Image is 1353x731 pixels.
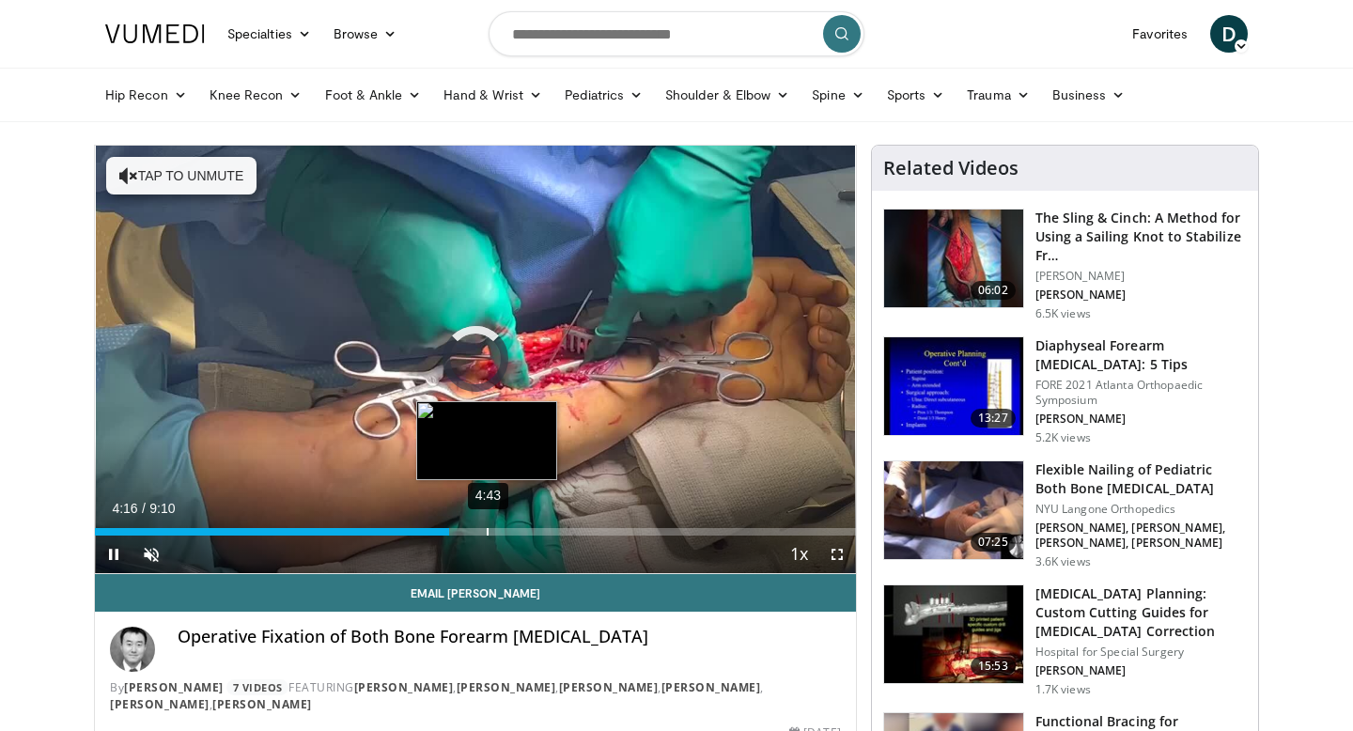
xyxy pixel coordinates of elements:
[142,501,146,516] span: /
[1035,378,1247,408] p: FORE 2021 Atlanta Orthopaedic Symposium
[1035,460,1247,498] h3: Flexible Nailing of Pediatric Both Bone [MEDICAL_DATA]
[1035,663,1247,678] p: [PERSON_NAME]
[322,15,409,53] a: Browse
[553,76,654,114] a: Pediatrics
[818,536,856,573] button: Fullscreen
[416,401,557,480] img: image.jpeg
[1035,682,1091,697] p: 1.7K views
[95,574,856,612] a: Email [PERSON_NAME]
[457,679,556,695] a: [PERSON_NAME]
[801,76,875,114] a: Spine
[178,627,841,647] h4: Operative Fixation of Both Bone Forearm [MEDICAL_DATA]
[883,460,1247,569] a: 07:25 Flexible Nailing of Pediatric Both Bone [MEDICAL_DATA] NYU Langone Orthopedics [PERSON_NAME...
[95,528,856,536] div: Progress Bar
[226,679,288,695] a: 7 Videos
[94,76,198,114] a: Hip Recon
[110,696,210,712] a: [PERSON_NAME]
[149,501,175,516] span: 9:10
[124,679,224,695] a: [PERSON_NAME]
[432,76,553,114] a: Hand & Wrist
[971,657,1016,676] span: 15:53
[883,157,1019,179] h4: Related Videos
[489,11,864,56] input: Search topics, interventions
[1035,209,1247,265] h3: The Sling & Cinch: A Method for Using a Sailing Knot to Stabilize Fr…
[884,461,1023,559] img: 5904ea8b-7bd2-4e2c-8e00-9b345106a7ee.150x105_q85_crop-smart_upscale.jpg
[884,585,1023,683] img: ef1ff9dc-8cab-41d4-8071-6836865bb527.150x105_q85_crop-smart_upscale.jpg
[559,679,659,695] a: [PERSON_NAME]
[971,281,1016,300] span: 06:02
[1035,306,1091,321] p: 6.5K views
[354,679,454,695] a: [PERSON_NAME]
[1035,645,1247,660] p: Hospital for Special Surgery
[661,679,761,695] a: [PERSON_NAME]
[1035,554,1091,569] p: 3.6K views
[971,409,1016,428] span: 13:27
[110,627,155,672] img: Avatar
[198,76,314,114] a: Knee Recon
[884,337,1023,435] img: 181f810e-e302-4326-8cf4-6288db1a84a7.150x105_q85_crop-smart_upscale.jpg
[883,584,1247,697] a: 15:53 [MEDICAL_DATA] Planning: Custom Cutting Guides for [MEDICAL_DATA] Correction Hospital for S...
[1121,15,1199,53] a: Favorites
[105,24,205,43] img: VuMedi Logo
[1035,584,1247,641] h3: [MEDICAL_DATA] Planning: Custom Cutting Guides for [MEDICAL_DATA] Correction
[1210,15,1248,53] a: D
[1035,269,1247,284] p: [PERSON_NAME]
[95,536,132,573] button: Pause
[654,76,801,114] a: Shoulder & Elbow
[1035,336,1247,374] h3: Diaphyseal Forearm [MEDICAL_DATA]: 5 Tips
[876,76,956,114] a: Sports
[132,536,170,573] button: Unmute
[781,536,818,573] button: Playback Rate
[106,157,257,194] button: Tap to unmute
[1035,430,1091,445] p: 5.2K views
[971,533,1016,552] span: 07:25
[212,696,312,712] a: [PERSON_NAME]
[110,679,841,713] div: By FEATURING , , , , ,
[1035,288,1247,303] p: [PERSON_NAME]
[216,15,322,53] a: Specialties
[1035,412,1247,427] p: [PERSON_NAME]
[314,76,433,114] a: Foot & Ankle
[95,146,856,574] video-js: Video Player
[883,336,1247,445] a: 13:27 Diaphyseal Forearm [MEDICAL_DATA]: 5 Tips FORE 2021 Atlanta Orthopaedic Symposium [PERSON_N...
[883,209,1247,321] a: 06:02 The Sling & Cinch: A Method for Using a Sailing Knot to Stabilize Fr… [PERSON_NAME] [PERSON...
[884,210,1023,307] img: 7469cecb-783c-4225-a461-0115b718ad32.150x105_q85_crop-smart_upscale.jpg
[112,501,137,516] span: 4:16
[1041,76,1137,114] a: Business
[956,76,1041,114] a: Trauma
[1035,502,1247,517] p: NYU Langone Orthopedics
[1035,521,1247,551] p: [PERSON_NAME], [PERSON_NAME], [PERSON_NAME], [PERSON_NAME]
